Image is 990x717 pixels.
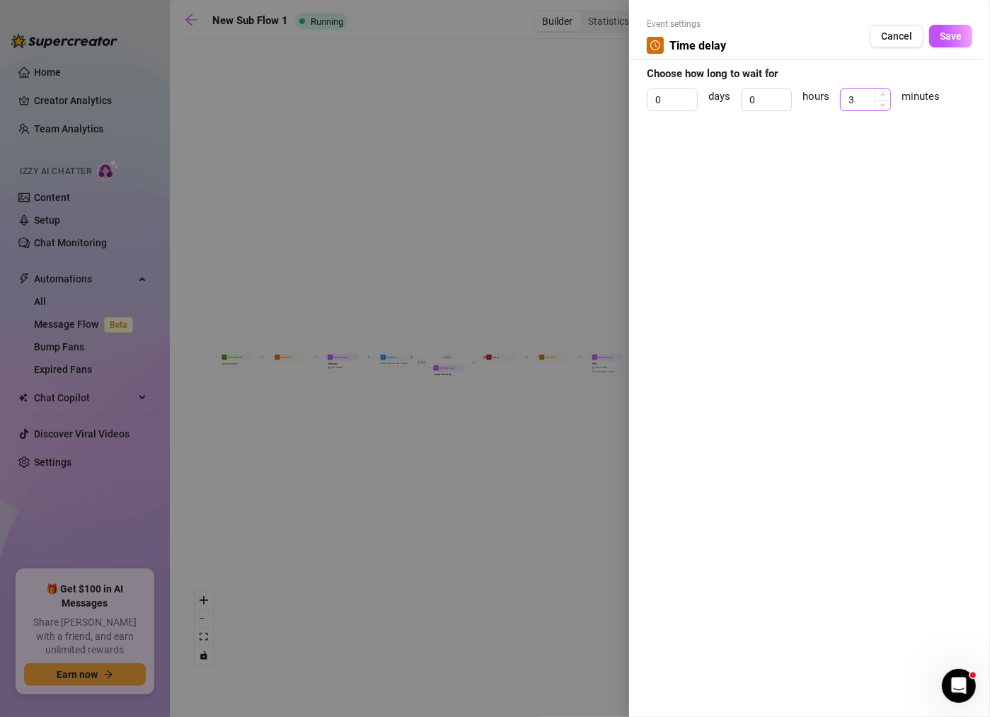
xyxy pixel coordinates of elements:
[870,25,923,47] button: Cancel
[880,103,885,108] span: down
[875,100,890,110] span: Decrease Value
[942,669,976,703] iframe: Intercom live chat
[929,25,972,47] button: Save
[940,30,962,42] span: Save
[669,37,726,55] span: Time delay
[880,92,885,97] span: up
[881,30,912,42] span: Cancel
[708,88,730,124] span: days
[875,89,890,100] span: Increase Value
[902,88,940,124] span: minutes
[802,88,829,124] span: hours
[647,18,726,31] span: Event settings
[650,40,660,50] span: clock-circle
[647,67,778,80] strong: Choose how long to wait for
